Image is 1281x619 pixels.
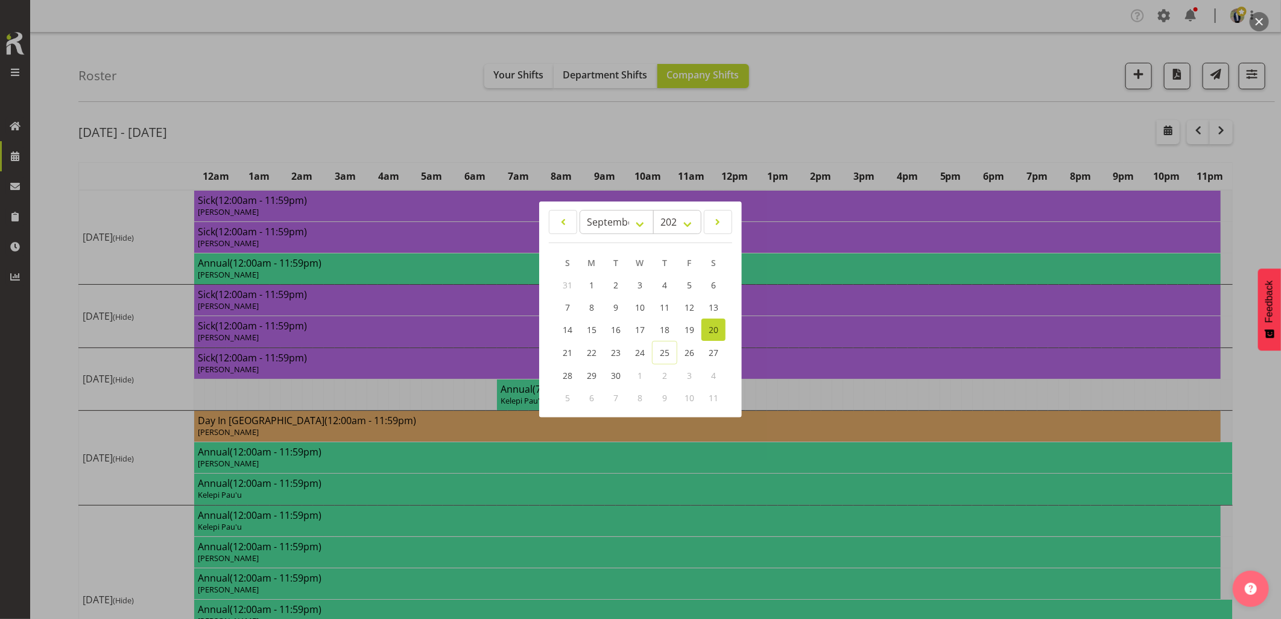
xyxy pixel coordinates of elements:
span: 1 [637,370,642,381]
span: 25 [660,347,669,358]
span: 29 [587,370,596,381]
span: 30 [611,370,621,381]
span: 10 [685,392,694,404]
span: 28 [563,370,572,381]
span: 6 [711,279,716,291]
span: 20 [709,324,718,335]
span: 31 [563,279,572,291]
span: T [613,257,618,268]
span: 3 [687,370,692,381]
span: 18 [660,324,669,335]
span: M [588,257,596,268]
span: 2 [662,370,667,381]
span: S [711,257,716,268]
span: 14 [563,324,572,335]
span: 19 [685,324,694,335]
span: 21 [563,347,572,358]
span: 15 [587,324,596,335]
span: 8 [589,302,594,313]
span: 5 [565,392,570,404]
img: help-xxl-2.png [1245,583,1257,595]
span: 27 [709,347,718,358]
span: 17 [635,324,645,335]
span: 26 [685,347,694,358]
span: 8 [637,392,642,404]
span: 12 [685,302,694,313]
span: 22 [587,347,596,358]
span: T [662,257,667,268]
span: 1 [589,279,594,291]
span: 9 [613,302,618,313]
span: 7 [613,392,618,404]
span: 3 [637,279,642,291]
span: 4 [662,279,667,291]
span: 2 [613,279,618,291]
span: 9 [662,392,667,404]
span: 10 [635,302,645,313]
span: 4 [711,370,716,381]
span: W [636,257,644,268]
span: Feedback [1264,281,1275,323]
span: 7 [565,302,570,313]
span: 5 [687,279,692,291]
span: 24 [635,347,645,358]
span: 13 [709,302,718,313]
span: 6 [589,392,594,404]
span: 16 [611,324,621,335]
span: S [565,257,570,268]
span: F [688,257,692,268]
button: Feedback - Show survey [1258,268,1281,351]
span: 11 [660,302,669,313]
span: 23 [611,347,621,358]
span: 11 [709,392,718,404]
